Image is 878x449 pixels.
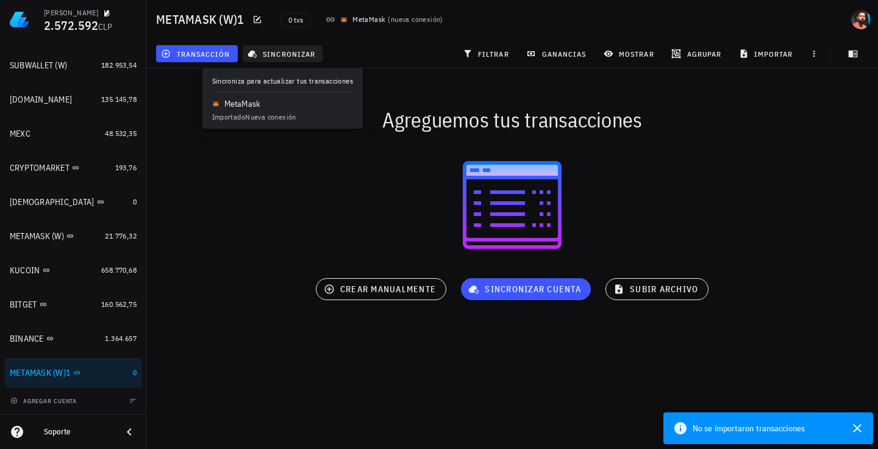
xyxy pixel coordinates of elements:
a: BINANCE 1.364.657 [5,324,141,353]
div: [DEMOGRAPHIC_DATA] [10,197,95,207]
button: transacción [156,45,238,62]
span: sincronizar [250,49,315,59]
span: ganancias [529,49,586,59]
span: 135.145,78 [101,95,137,104]
button: importar [733,45,801,62]
button: filtrar [458,45,516,62]
div: BINANCE [10,334,44,344]
div: METAMASK (W) [10,231,64,242]
span: transacción [163,49,230,59]
div: METAMASK (W)1 [10,368,71,378]
button: ganancias [521,45,594,62]
a: CRYPTOMARKET 193,76 [5,153,141,182]
button: mostrar [599,45,662,62]
span: 182.953,54 [101,60,137,70]
span: CLP [98,21,112,32]
div: MetaMask [352,13,385,26]
a: MEXC 48.532,35 [5,119,141,148]
span: 0 [133,368,137,377]
a: BITGET 160.562,75 [5,290,141,319]
img: SVG_MetaMask_Icon_Color.svg [340,16,348,23]
span: subir archivo [616,284,698,295]
div: BITGET [10,300,37,310]
span: 160.562,75 [101,300,137,309]
div: [PERSON_NAME] [44,8,98,18]
span: 2.572.592 [44,17,98,34]
span: sincronizar cuenta [471,284,581,295]
a: SUBWALLET (W) 182.953,54 [5,51,141,80]
span: 0 [133,197,137,206]
button: agrupar [666,45,729,62]
a: [DOMAIN_NAME] 135.145,78 [5,85,141,114]
span: 658.770,68 [101,265,137,275]
button: sincronizar cuenta [461,278,591,300]
span: No se importaron transacciones [693,422,805,435]
span: filtrar [465,49,509,59]
span: ( ) [388,13,443,26]
span: agrupar [674,49,721,59]
span: mostrar [606,49,654,59]
div: SUBWALLET (W) [10,60,67,71]
div: avatar [851,10,871,29]
span: importar [741,49,793,59]
a: METAMASK (W) 21.776,32 [5,221,141,251]
div: MEXC [10,129,30,139]
img: LedgiFi [10,10,29,29]
div: [DOMAIN_NAME] [10,95,72,105]
span: 1.364.657 [105,334,137,343]
a: METAMASK (W)1 0 [5,358,141,387]
span: 48.532,35 [105,129,137,138]
span: agregar cuenta [13,397,77,405]
a: KUCOIN 658.770,68 [5,256,141,285]
button: crear manualmente [316,278,446,300]
span: 193,76 [115,163,137,172]
span: crear manualmente [326,284,436,295]
button: agregar cuenta [7,395,82,407]
button: sincronizar [243,45,323,62]
span: 0 txs [288,13,303,27]
span: nueva conexión [391,15,441,24]
div: Soporte [44,427,112,437]
div: KUCOIN [10,265,40,276]
button: subir archivo [605,278,708,300]
div: CRYPTOMARKET [10,163,70,173]
h1: METAMASK (W)1 [156,10,249,29]
span: 21.776,32 [105,231,137,240]
a: [DEMOGRAPHIC_DATA] 0 [5,187,141,217]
